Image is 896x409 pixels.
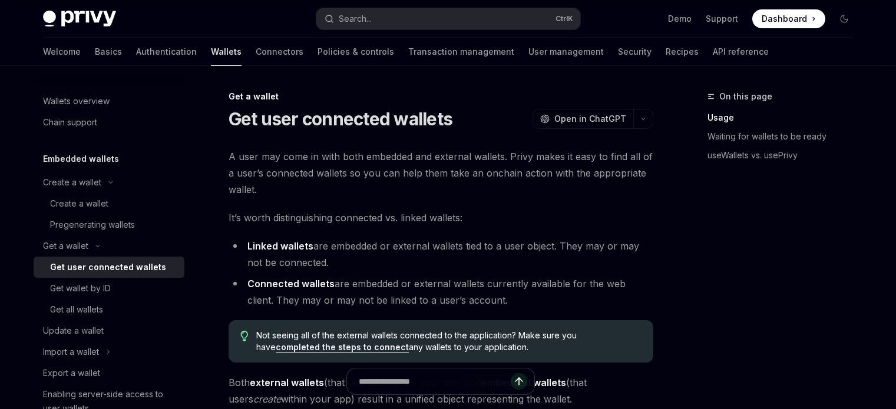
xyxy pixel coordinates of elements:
[256,38,303,66] a: Connectors
[34,363,184,384] a: Export a wallet
[34,112,184,133] a: Chain support
[43,366,100,380] div: Export a wallet
[247,278,335,290] strong: Connected wallets
[50,197,108,211] div: Create a wallet
[136,38,197,66] a: Authentication
[229,148,653,198] span: A user may come in with both embedded and external wallets. Privy makes it easy to find all of a ...
[50,281,111,295] div: Get wallet by ID
[43,175,101,189] div: Create a wallet
[316,8,580,29] button: Search...CtrlK
[511,373,527,390] button: Send message
[229,108,453,129] h1: Get user connected wallets
[408,38,514,66] a: Transaction management
[339,12,372,26] div: Search...
[707,108,863,127] a: Usage
[247,240,313,252] strong: Linked wallets
[229,275,653,308] li: are embedded or external wallets currently available for the web client. They may or may not be l...
[95,38,122,66] a: Basics
[707,127,863,146] a: Waiting for wallets to be ready
[618,38,652,66] a: Security
[43,94,110,108] div: Wallets overview
[713,38,769,66] a: API reference
[34,91,184,112] a: Wallets overview
[34,320,184,341] a: Update a wallet
[229,238,653,271] li: are embedded or external wallets tied to a user object. They may or may not be connected.
[707,146,863,165] a: useWallets vs. usePrivy
[50,302,103,317] div: Get all wallets
[211,38,242,66] a: Wallets
[668,13,692,25] a: Demo
[256,330,641,353] span: Not seeing all of the external wallets connected to the application? Make sure you have any walle...
[43,239,88,253] div: Get a wallet
[752,9,825,28] a: Dashboard
[34,193,184,214] a: Create a wallet
[34,257,184,278] a: Get user connected wallets
[318,38,394,66] a: Policies & controls
[43,11,116,27] img: dark logo
[719,89,772,104] span: On this page
[240,331,249,341] svg: Tip
[50,260,166,274] div: Get user connected wallets
[43,324,104,338] div: Update a wallet
[533,109,633,129] button: Open in ChatGPT
[229,91,653,102] div: Get a wallet
[43,152,119,166] h5: Embedded wallets
[50,218,135,232] div: Pregenerating wallets
[34,299,184,320] a: Get all wallets
[43,345,99,359] div: Import a wallet
[528,38,604,66] a: User management
[835,9,854,28] button: Toggle dark mode
[34,214,184,235] a: Pregenerating wallets
[276,342,409,353] a: completed the steps to connect
[762,13,807,25] span: Dashboard
[43,115,97,129] div: Chain support
[666,38,699,66] a: Recipes
[34,278,184,299] a: Get wallet by ID
[229,210,653,226] span: It’s worth distinguishing connected vs. linked wallets:
[556,14,573,24] span: Ctrl K
[554,113,626,125] span: Open in ChatGPT
[43,38,81,66] a: Welcome
[706,13,738,25] a: Support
